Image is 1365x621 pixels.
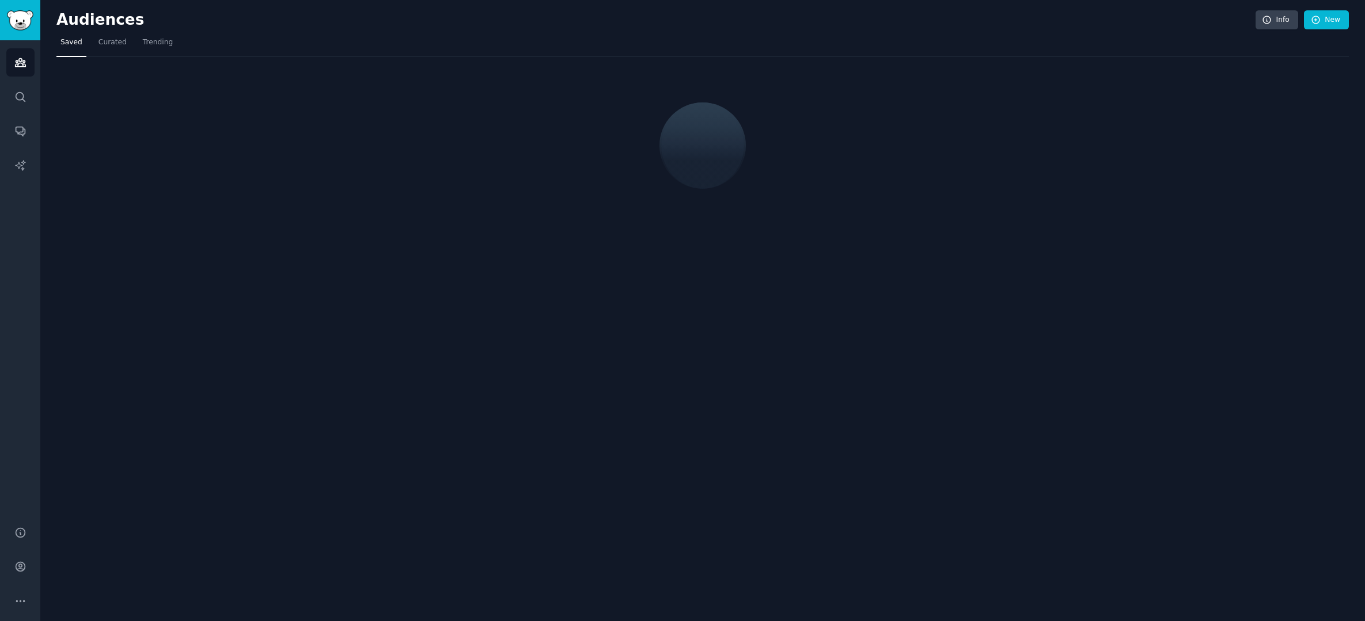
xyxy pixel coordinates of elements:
a: Trending [139,33,177,57]
span: Trending [143,37,173,48]
span: Curated [98,37,127,48]
a: Info [1256,10,1298,30]
img: GummySearch logo [7,10,33,31]
h2: Audiences [56,11,1256,29]
a: Saved [56,33,86,57]
a: Curated [94,33,131,57]
span: Saved [60,37,82,48]
a: New [1304,10,1349,30]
